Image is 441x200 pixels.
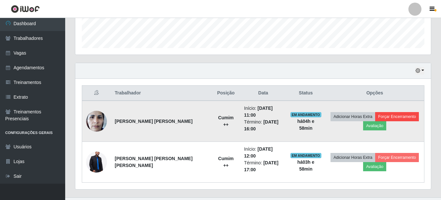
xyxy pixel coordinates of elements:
[240,86,286,101] th: Data
[244,106,273,118] time: [DATE] 11:00
[325,86,424,101] th: Opções
[244,119,282,132] li: Término:
[244,105,282,119] li: Início:
[115,156,193,168] strong: [PERSON_NAME] [PERSON_NAME] [PERSON_NAME]
[115,119,193,124] strong: [PERSON_NAME] [PERSON_NAME]
[297,119,314,131] strong: há 04 h e 58 min
[363,121,386,130] button: Avaliação
[11,5,40,13] img: CoreUI Logo
[290,153,321,158] span: EM ANDAMENTO
[297,159,314,172] strong: há 03 h e 58 min
[375,112,419,121] button: Forçar Encerramento
[86,107,107,135] img: 1694453886302.jpeg
[244,159,282,173] li: Término:
[86,146,107,178] img: 1755093056531.jpeg
[244,146,273,158] time: [DATE] 12:00
[212,86,240,101] th: Posição
[218,156,233,168] strong: Cumim ++
[111,86,212,101] th: Trabalhador
[331,153,375,162] button: Adicionar Horas Extra
[290,112,321,117] span: EM ANDAMENTO
[286,86,325,101] th: Status
[363,162,386,171] button: Avaliação
[218,115,233,127] strong: Cumim ++
[244,146,282,159] li: Início:
[331,112,375,121] button: Adicionar Horas Extra
[375,153,419,162] button: Forçar Encerramento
